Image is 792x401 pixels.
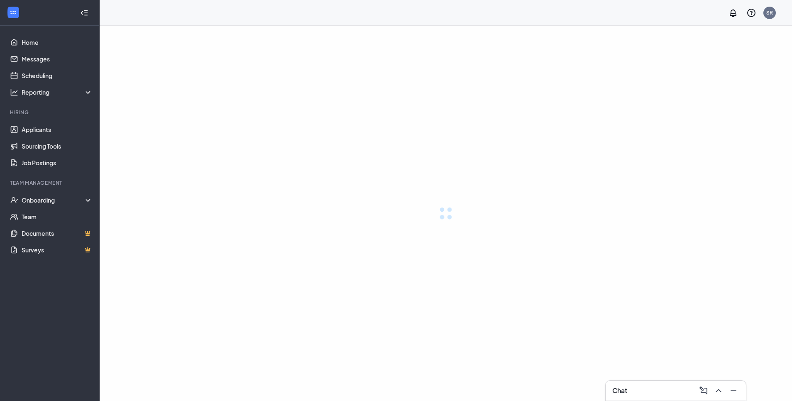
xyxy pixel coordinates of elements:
div: Onboarding [22,196,93,204]
div: SR [766,9,773,16]
svg: Collapse [80,9,88,17]
button: ChevronUp [711,384,724,397]
a: Applicants [22,121,93,138]
a: SurveysCrown [22,242,93,258]
svg: Notifications [728,8,738,18]
h3: Chat [612,386,627,395]
svg: UserCheck [10,196,18,204]
svg: ChevronUp [714,386,724,396]
button: ComposeMessage [696,384,709,397]
a: Messages [22,51,93,67]
svg: ComposeMessage [699,386,709,396]
button: Minimize [726,384,739,397]
div: Hiring [10,109,91,116]
a: Scheduling [22,67,93,84]
a: DocumentsCrown [22,225,93,242]
div: Reporting [22,88,93,96]
svg: Analysis [10,88,18,96]
svg: QuestionInfo [746,8,756,18]
div: Team Management [10,179,91,186]
a: Sourcing Tools [22,138,93,154]
a: Job Postings [22,154,93,171]
svg: Minimize [728,386,738,396]
a: Home [22,34,93,51]
a: Team [22,208,93,225]
svg: WorkstreamLogo [9,8,17,17]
